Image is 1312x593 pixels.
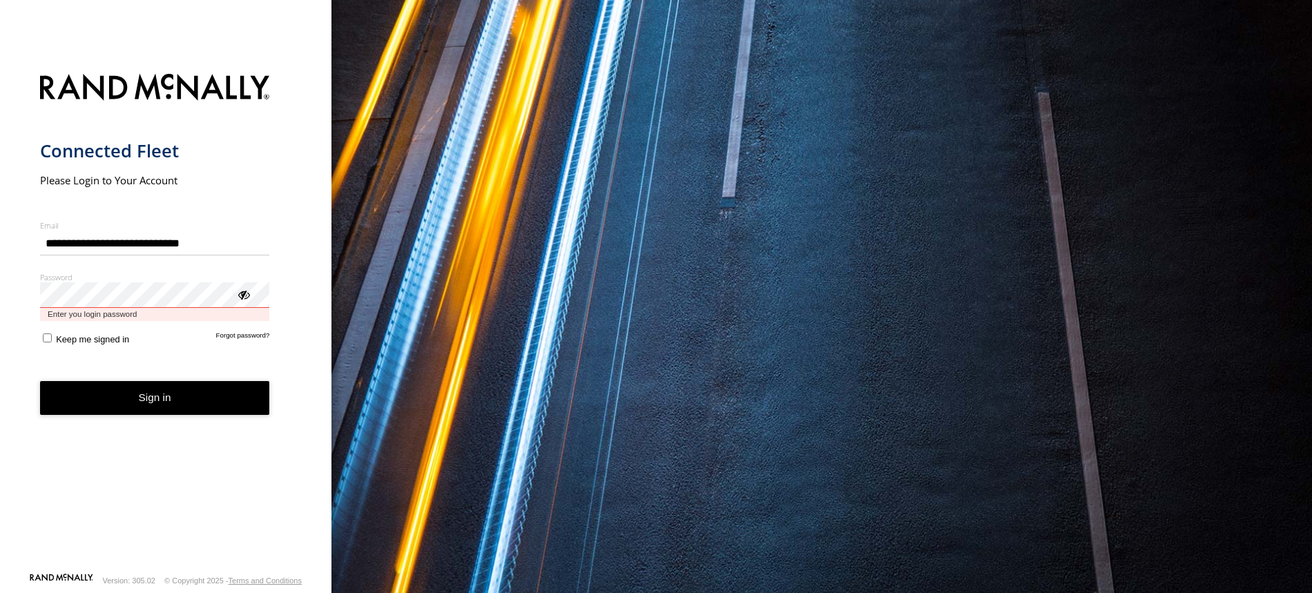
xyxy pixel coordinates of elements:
button: Sign in [40,381,270,415]
div: ViewPassword [236,287,250,301]
h2: Please Login to Your Account [40,173,270,187]
label: Password [40,272,270,282]
div: © Copyright 2025 - [164,576,302,585]
h1: Connected Fleet [40,139,270,162]
a: Forgot password? [216,331,270,344]
label: Email [40,220,270,231]
span: Keep me signed in [56,334,129,344]
form: main [40,66,292,572]
a: Terms and Conditions [229,576,302,585]
div: Version: 305.02 [103,576,155,585]
a: Visit our Website [30,574,93,587]
img: Rand McNally [40,71,270,106]
span: Enter you login password [40,308,270,321]
input: Keep me signed in [43,333,52,342]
